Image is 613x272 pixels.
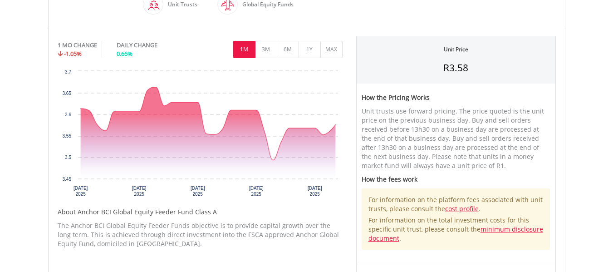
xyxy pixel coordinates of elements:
text: 3.45 [62,177,71,182]
button: 6M [277,41,299,58]
div: 1 MO CHANGE [58,41,97,49]
p: Unit trusts use forward pricing. The price quoted is the unit price on the previous business day.... [362,107,550,170]
text: 3.55 [62,134,71,138]
span: How the Pricing Works [362,93,430,102]
h5: About Anchor BCI Global Equity Feeder Fund Class A [58,208,343,217]
span: R3.58 [443,61,468,74]
p: For information on the total investment costs for this specific unit trust, please consult the . [368,216,544,243]
span: 0.66% [117,49,132,58]
text: 3.7 [65,69,71,74]
div: Chart. Highcharts interactive chart. [58,67,343,203]
text: 3.65 [62,91,71,96]
text: [DATE] 2025 [132,186,146,197]
button: MAX [320,41,343,58]
text: [DATE] 2025 [190,186,205,197]
div: Unit Price [444,45,468,53]
text: 3.5 [65,155,71,160]
svg: Interactive chart [58,67,343,203]
text: [DATE] 2025 [249,186,263,197]
a: minimum disclosure document [368,225,543,242]
button: 3M [255,41,277,58]
text: [DATE] 2025 [307,186,322,197]
button: 1M [233,41,255,58]
span: How the fees work [362,175,417,183]
text: 3.6 [65,112,71,117]
text: [DATE] 2025 [73,186,88,197]
div: DAILY CHANGE [117,41,188,49]
span: -1.05% [64,49,82,58]
button: 1Y [299,41,321,58]
a: cost profile [445,204,479,213]
p: The Anchor BCI Global Equity Feeder Funds objective is to provide capital growth over the long te... [58,221,343,248]
p: For information on the platform fees associated with unit trusts, please consult the . [368,195,544,213]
